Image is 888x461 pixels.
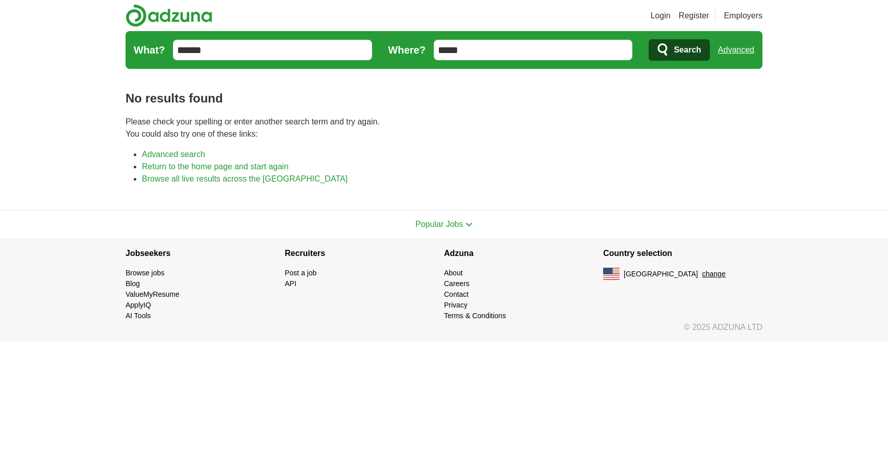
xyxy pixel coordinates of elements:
[142,162,288,171] a: Return to the home page and start again
[679,10,709,22] a: Register
[126,301,151,309] a: ApplyIQ
[724,10,762,22] a: Employers
[624,269,698,279] span: [GEOGRAPHIC_DATA]
[649,39,709,61] button: Search
[126,312,151,320] a: AI Tools
[603,268,620,280] img: US flag
[702,269,726,279] button: change
[415,220,463,228] span: Popular Jobs
[651,10,671,22] a: Login
[126,4,212,27] img: Adzuna logo
[285,279,297,288] a: API
[126,116,762,140] p: Please check your spelling or enter another search term and try again. You could also try one of ...
[674,40,701,60] span: Search
[142,174,348,183] a: Browse all live results across the [GEOGRAPHIC_DATA]
[134,42,165,58] label: What?
[444,290,468,298] a: Contact
[142,150,205,159] a: Advanced search
[388,42,426,58] label: Where?
[444,301,467,309] a: Privacy
[285,269,316,277] a: Post a job
[126,89,762,108] h1: No results found
[444,279,470,288] a: Careers
[444,312,506,320] a: Terms & Conditions
[444,269,463,277] a: About
[603,239,762,268] h4: Country selection
[126,279,140,288] a: Blog
[126,269,164,277] a: Browse jobs
[718,40,754,60] a: Advanced
[117,321,771,342] div: © 2025 ADZUNA LTD
[465,222,473,227] img: toggle icon
[126,290,180,298] a: ValueMyResume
